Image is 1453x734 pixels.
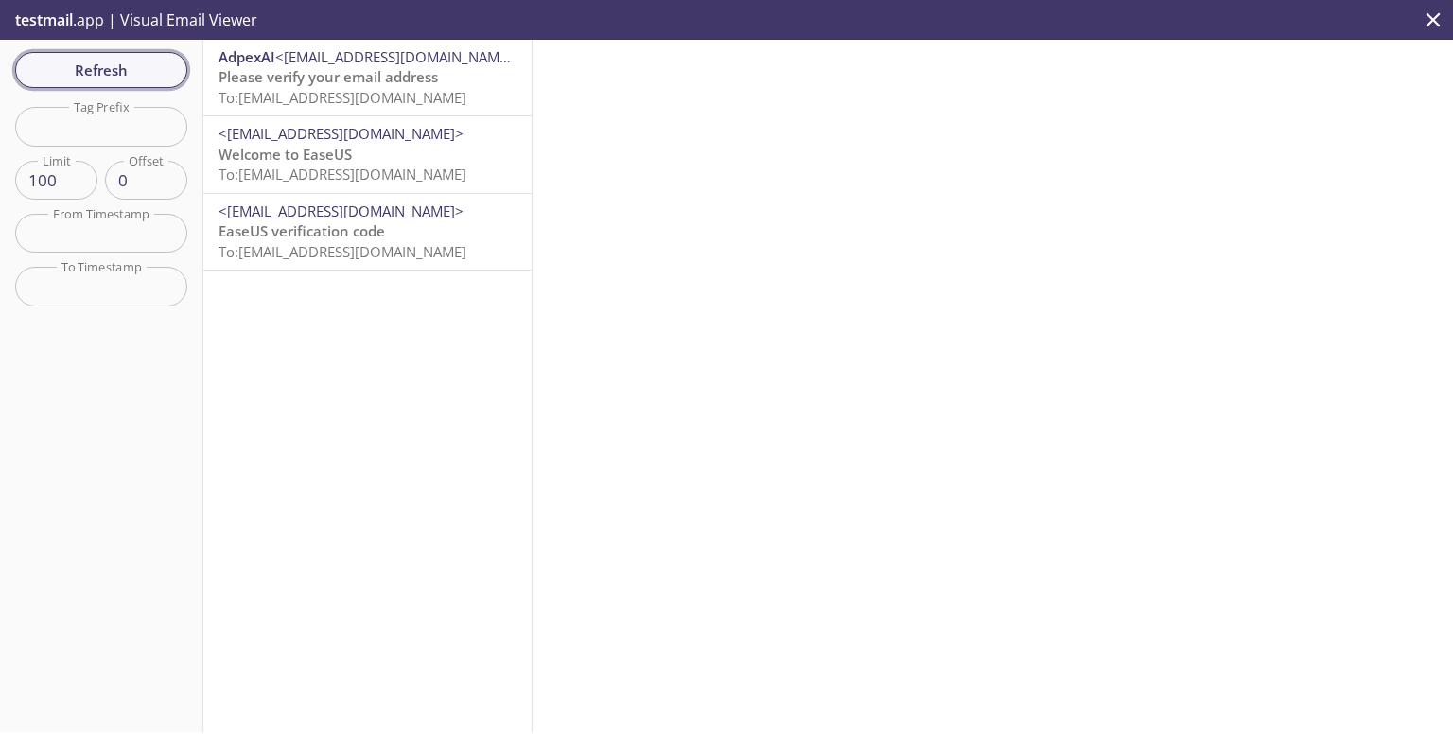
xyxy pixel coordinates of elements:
[275,47,520,66] span: <[EMAIL_ADDRESS][DOMAIN_NAME]>
[219,201,464,220] span: <[EMAIL_ADDRESS][DOMAIN_NAME]>
[219,47,275,66] span: AdpexAI
[219,145,352,164] span: Welcome to EaseUS
[203,40,532,115] div: AdpexAI<[EMAIL_ADDRESS][DOMAIN_NAME]>Please verify your email addressTo:[EMAIL_ADDRESS][DOMAIN_NAME]
[219,88,466,107] span: To: [EMAIL_ADDRESS][DOMAIN_NAME]
[15,9,73,30] span: testmail
[219,67,438,86] span: Please verify your email address
[203,40,532,271] nav: emails
[203,194,532,270] div: <[EMAIL_ADDRESS][DOMAIN_NAME]>EaseUS verification codeTo:[EMAIL_ADDRESS][DOMAIN_NAME]
[219,165,466,183] span: To: [EMAIL_ADDRESS][DOMAIN_NAME]
[203,116,532,192] div: <[EMAIL_ADDRESS][DOMAIN_NAME]>Welcome to EaseUSTo:[EMAIL_ADDRESS][DOMAIN_NAME]
[219,242,466,261] span: To: [EMAIL_ADDRESS][DOMAIN_NAME]
[15,52,187,88] button: Refresh
[219,221,385,240] span: EaseUS verification code
[30,58,172,82] span: Refresh
[219,124,464,143] span: <[EMAIL_ADDRESS][DOMAIN_NAME]>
